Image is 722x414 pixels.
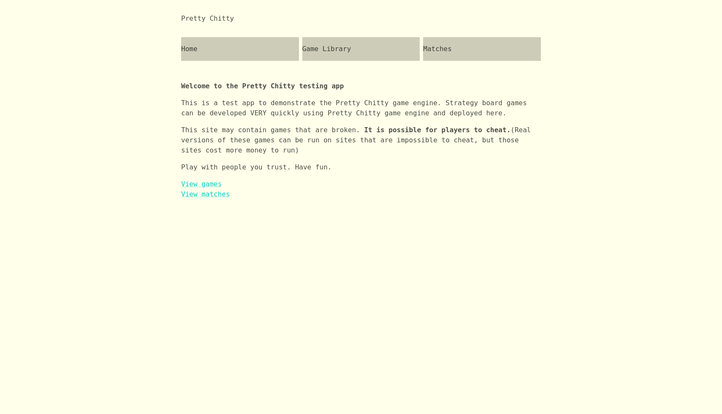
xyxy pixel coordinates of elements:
[181,14,234,24] div: Pretty Chitty
[181,98,541,125] p: This is a test app to demonstrate the Pretty Chitty game engine. Strategy board games can be deve...
[181,68,541,98] p: Welcome to the Pretty Chitty testing app
[302,37,420,61] a: Game Library
[181,162,541,179] p: Play with people you trust. Have fun.
[423,37,541,61] a: Matches
[181,180,222,188] a: View games
[181,37,299,61] a: Home
[181,190,230,198] a: View matches
[181,125,541,162] p: This site may contain games that are broken. (Real versions of these games can be run on sites th...
[364,126,510,134] b: It is possible for players to cheat.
